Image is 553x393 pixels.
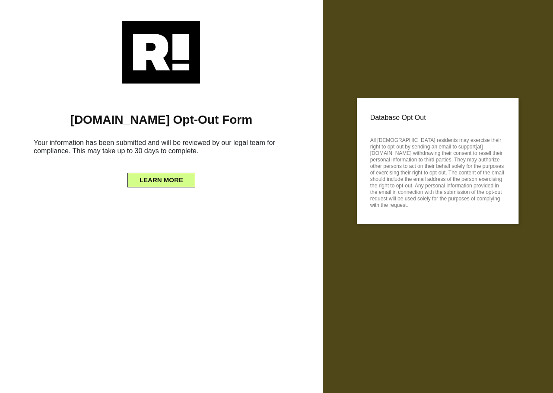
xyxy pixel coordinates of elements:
[370,135,505,209] p: All [DEMOGRAPHIC_DATA] residents may exercise their right to opt-out by sending an email to suppo...
[370,111,505,124] p: Database Opt Out
[13,135,310,162] h6: Your information has been submitted and will be reviewed by our legal team for compliance. This m...
[127,173,195,187] button: LEARN MORE
[127,174,195,181] a: LEARN MORE
[13,113,310,127] h1: [DOMAIN_NAME] Opt-Out Form
[122,21,200,84] img: Retention.com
